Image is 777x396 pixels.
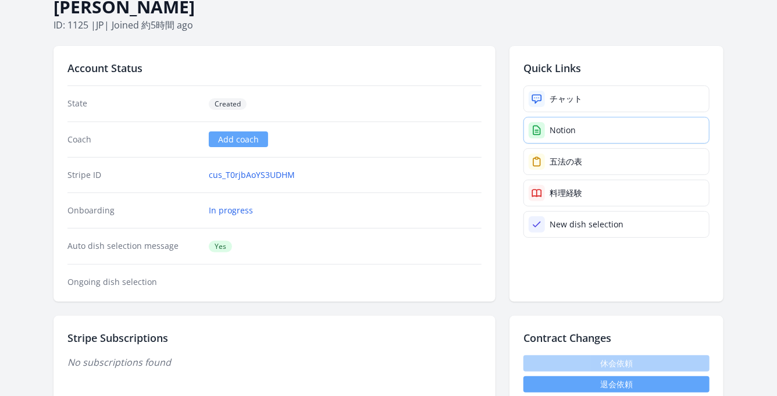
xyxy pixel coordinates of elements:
a: Notion [523,117,710,144]
p: ID: 1125 | | Joined 約5時間 ago [54,18,723,32]
a: Add coach [209,131,268,147]
p: No subscriptions found [67,355,482,369]
span: jp [96,19,104,31]
a: In progress [209,205,253,216]
a: 料理経験 [523,180,710,206]
h2: Contract Changes [523,330,710,346]
a: 五法の表 [523,148,710,175]
span: Created [209,98,247,110]
a: cus_T0rjbAoYS3UDHM [209,169,295,181]
button: 退会依頼 [523,376,710,393]
h2: Account Status [67,60,482,76]
dt: State [67,98,199,110]
dt: Coach [67,134,199,145]
span: 休会依頼 [523,355,710,372]
dt: Onboarding [67,205,199,216]
dt: Ongoing dish selection [67,276,199,288]
dt: Stripe ID [67,169,199,181]
div: 五法の表 [550,156,582,167]
div: 料理経験 [550,187,582,199]
h2: Quick Links [523,60,710,76]
div: チャット [550,93,582,105]
span: Yes [209,241,232,252]
div: Notion [550,124,576,136]
a: チャット [523,85,710,112]
a: New dish selection [523,211,710,238]
h2: Stripe Subscriptions [67,330,482,346]
dt: Auto dish selection message [67,240,199,252]
div: New dish selection [550,219,623,230]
